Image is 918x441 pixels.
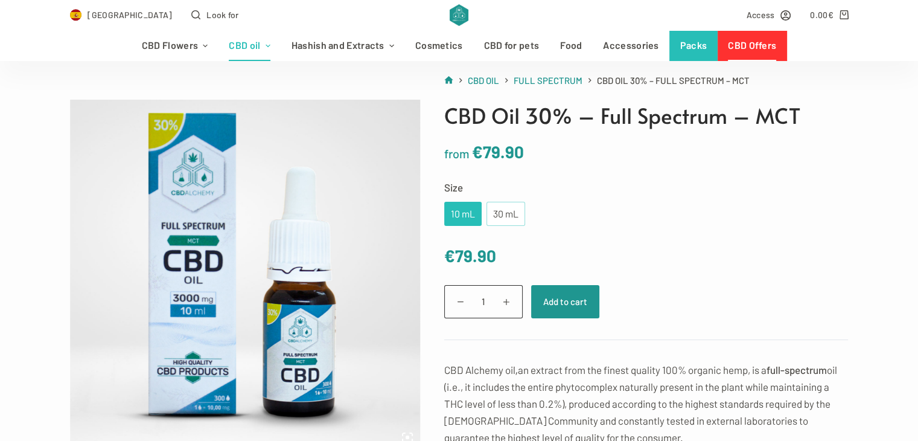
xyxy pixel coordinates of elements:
font: Cosmetics [415,39,463,51]
font: CBD oil [229,39,260,51]
a: CBD oil [468,73,499,88]
font: Look for [206,10,238,20]
a: Select Country [70,8,173,22]
font: CBD Alchemy oil [444,364,515,376]
font: 10 mL [451,208,475,219]
font: Size [444,181,463,193]
font: € [827,10,833,20]
font: , [515,364,518,376]
font: 30 mL [493,208,518,219]
font: Full Spectrum [514,75,582,86]
font: CBD Offers [728,39,776,51]
nav: Header menu [131,31,786,61]
font: 79.90 [455,245,496,266]
font: Hashish and Extracts [292,39,384,51]
font: 0.00 [810,10,827,20]
font: an extract from the finest quality 100% organic hemp, is a [518,364,767,376]
font: Add to cart [543,296,587,307]
font: from [444,146,470,161]
a: Access [747,8,791,22]
a: Shopping cart [810,8,848,22]
font: CBD Oil 30% – Full Spectrum – MCT [597,75,750,86]
img: ES Flag [70,9,82,21]
a: Full Spectrum [514,73,582,88]
font: Accessories [603,39,658,51]
font: CBD Oil 30% – Full Spectrum – MCT [444,100,800,130]
font: CBD Flowers [142,39,198,51]
button: Open search form [191,8,238,22]
font: [GEOGRAPHIC_DATA] [88,10,172,20]
font: CBD for pets [484,39,540,51]
font: € [444,245,455,266]
font: CBD oil [468,75,499,86]
font: full-spectrum [767,364,827,376]
img: CBD Alchemy [450,4,468,26]
button: Add to cart [531,285,599,318]
font: Packs [680,39,707,51]
input: Quantity of products [444,285,523,318]
font: € [472,141,483,162]
font: Food [560,39,582,51]
font: 79.90 [483,141,524,162]
font: Access [747,10,775,20]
